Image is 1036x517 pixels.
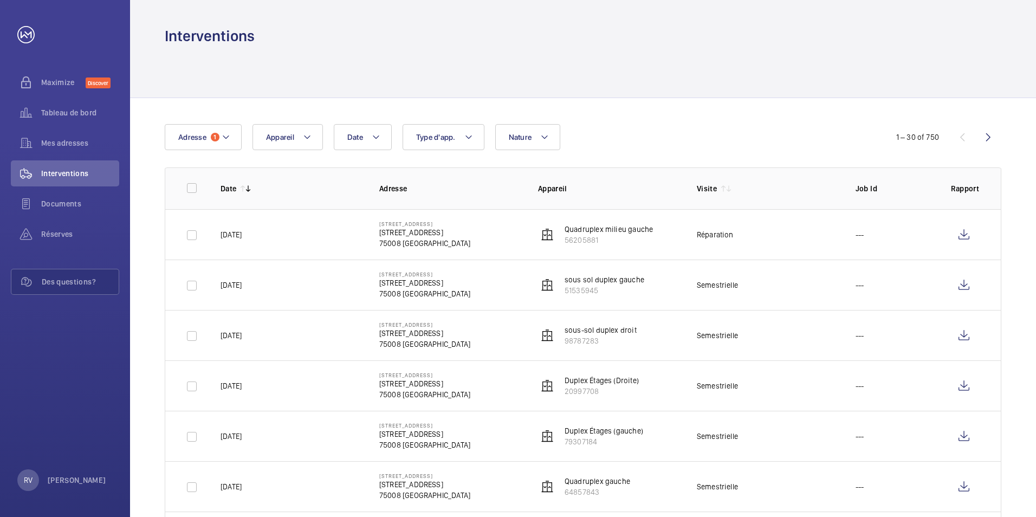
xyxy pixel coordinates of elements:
p: --- [856,431,864,442]
p: Adresse [379,183,521,194]
h1: Interventions [165,26,255,46]
img: elevator.svg [541,329,554,342]
p: 75008 [GEOGRAPHIC_DATA] [379,440,470,450]
p: --- [856,380,864,391]
p: [DATE] [221,330,242,341]
p: 75008 [GEOGRAPHIC_DATA] [379,490,470,501]
span: Date [347,133,363,141]
span: Type d'app. [416,133,456,141]
p: Quadruplex gauche [565,476,630,487]
p: [STREET_ADDRESS] [379,473,470,479]
p: 51535945 [565,285,644,296]
span: Nature [509,133,532,141]
span: Tableau de bord [41,107,119,118]
button: Type d'app. [403,124,484,150]
p: 75008 [GEOGRAPHIC_DATA] [379,389,470,400]
p: Visite [697,183,717,194]
p: --- [856,280,864,290]
p: Duplex Étages (gauche) [565,425,643,436]
div: 1 – 30 of 750 [896,132,939,143]
p: [DATE] [221,380,242,391]
div: Semestrielle [697,280,738,290]
p: [PERSON_NAME] [48,475,106,486]
img: elevator.svg [541,279,554,292]
p: Job Id [856,183,934,194]
p: 75008 [GEOGRAPHIC_DATA] [379,339,470,350]
img: elevator.svg [541,379,554,392]
p: RV [24,475,33,486]
p: Duplex Étages (Droite) [565,375,639,386]
p: [STREET_ADDRESS] [379,378,470,389]
p: [STREET_ADDRESS] [379,271,470,277]
span: Interventions [41,168,119,179]
p: [DATE] [221,229,242,240]
p: 20997708 [565,386,639,397]
button: Date [334,124,392,150]
span: Mes adresses [41,138,119,148]
p: [STREET_ADDRESS] [379,479,470,490]
p: Quadruplex milieu gauche [565,224,653,235]
button: Appareil [252,124,323,150]
span: Documents [41,198,119,209]
p: Rapport [951,183,979,194]
button: Adresse1 [165,124,242,150]
p: [STREET_ADDRESS] [379,277,470,288]
span: Appareil [266,133,294,141]
p: [STREET_ADDRESS] [379,221,470,227]
div: Semestrielle [697,481,738,492]
p: --- [856,229,864,240]
img: elevator.svg [541,480,554,493]
p: [DATE] [221,280,242,290]
p: 75008 [GEOGRAPHIC_DATA] [379,288,470,299]
p: [STREET_ADDRESS] [379,227,470,238]
div: Semestrielle [697,431,738,442]
p: [STREET_ADDRESS] [379,422,470,429]
span: Des questions? [42,276,119,287]
p: Appareil [538,183,679,194]
p: sous sol duplex gauche [565,274,644,285]
p: 79307184 [565,436,643,447]
p: [STREET_ADDRESS] [379,328,470,339]
p: [STREET_ADDRESS] [379,429,470,440]
div: Réparation [697,229,734,240]
p: --- [856,330,864,341]
img: elevator.svg [541,228,554,241]
p: sous-sol duplex droit [565,325,637,335]
div: Semestrielle [697,330,738,341]
span: 1 [211,133,219,141]
p: [STREET_ADDRESS] [379,372,470,378]
p: 64857843 [565,487,630,497]
p: 56205881 [565,235,653,245]
p: 98787283 [565,335,637,346]
span: Discover [86,77,111,88]
p: [STREET_ADDRESS] [379,321,470,328]
p: Date [221,183,236,194]
p: --- [856,481,864,492]
span: Adresse [178,133,206,141]
p: [DATE] [221,431,242,442]
p: 75008 [GEOGRAPHIC_DATA] [379,238,470,249]
span: Réserves [41,229,119,240]
span: Maximize [41,77,86,88]
button: Nature [495,124,561,150]
img: elevator.svg [541,430,554,443]
div: Semestrielle [697,380,738,391]
p: [DATE] [221,481,242,492]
